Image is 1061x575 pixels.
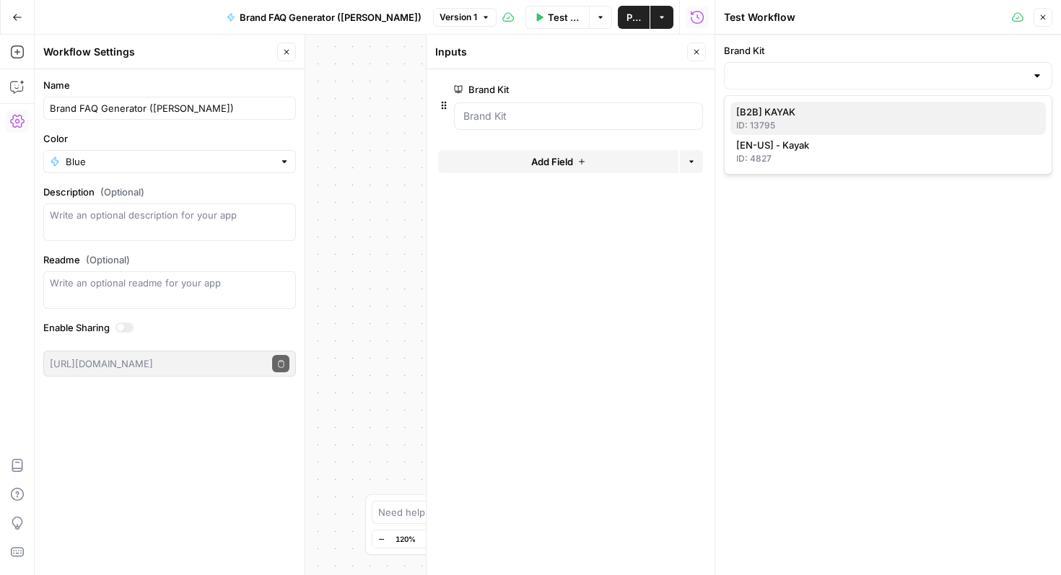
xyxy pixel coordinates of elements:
[43,253,296,267] label: Readme
[525,6,589,29] button: Test Workflow
[396,533,416,545] span: 120%
[736,105,1034,119] span: [B2B] KAYAK
[736,152,1040,165] div: ID: 4827
[548,10,580,25] span: Test Workflow
[454,82,621,97] label: Brand Kit
[438,150,678,173] button: Add Field
[100,185,144,199] span: (Optional)
[43,45,273,59] div: Workflow Settings
[440,11,477,24] span: Version 1
[43,131,296,146] label: Color
[240,10,422,25] span: Brand FAQ Generator ([PERSON_NAME])
[43,78,296,92] label: Name
[736,119,1040,132] div: ID: 13795
[43,185,296,199] label: Description
[626,10,641,25] span: Publish
[43,320,296,335] label: Enable Sharing
[435,45,683,59] div: Inputs
[724,43,1052,58] label: Brand Kit
[736,138,1034,152] span: [EN-US] - Kayak
[86,253,130,267] span: (Optional)
[531,154,573,169] span: Add Field
[218,6,430,29] button: Brand FAQ Generator ([PERSON_NAME])
[66,154,274,169] input: Blue
[463,109,694,123] input: Brand Kit
[433,8,497,27] button: Version 1
[50,101,289,115] input: Untitled
[618,6,650,29] button: Publish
